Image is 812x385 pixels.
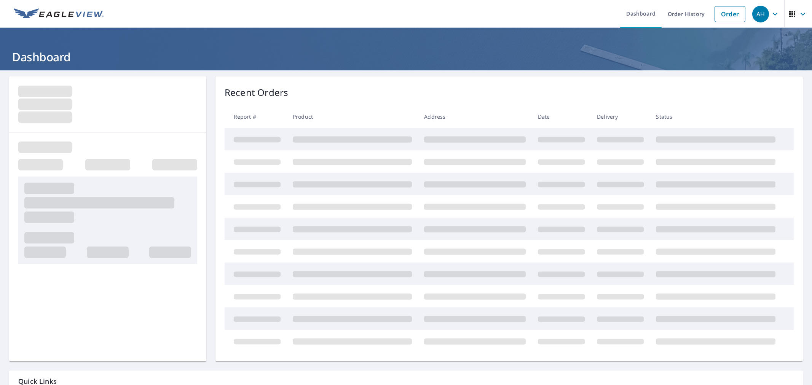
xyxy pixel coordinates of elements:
[14,8,104,20] img: EV Logo
[287,105,418,128] th: Product
[591,105,650,128] th: Delivery
[418,105,532,128] th: Address
[9,49,803,65] h1: Dashboard
[650,105,782,128] th: Status
[225,86,289,99] p: Recent Orders
[715,6,745,22] a: Order
[752,6,769,22] div: AH
[532,105,591,128] th: Date
[225,105,287,128] th: Report #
